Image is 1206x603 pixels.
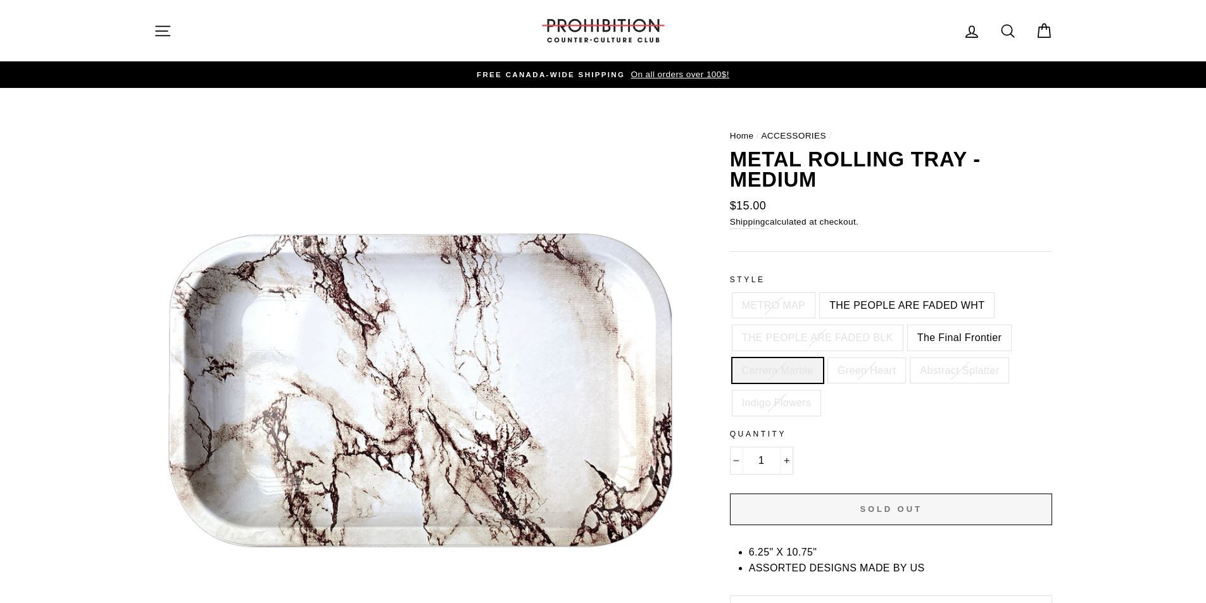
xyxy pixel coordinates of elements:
li: ASSORTED DESIGNS MADE BY US [749,560,1053,576]
button: Sold Out [730,494,1053,525]
label: Indigo Flowers [732,390,821,416]
nav: breadcrumbs [730,129,1053,143]
label: Abstract Splatter [910,358,1008,383]
label: METRO MAP [732,293,815,318]
label: Style [730,274,1053,286]
button: Reduce item quantity by one [730,447,743,475]
span: / [757,131,759,140]
span: FREE CANADA-WIDE SHIPPING [477,71,625,78]
a: Home [730,131,754,140]
button: Increase item quantity by one [780,447,793,475]
a: Shipping [730,215,765,230]
span: / [829,131,831,140]
small: calculated at checkout. [730,215,1053,230]
span: Sold Out [860,504,922,514]
li: 6.25" X 10.75" [749,544,1053,561]
label: The Final Frontier [908,325,1011,351]
label: THE PEOPLE ARE FADED BLK [732,325,903,351]
label: Quantity [730,428,1053,440]
span: $15.00 [730,199,766,212]
label: Green Heart [828,358,905,383]
span: On all orders over 100$! [627,70,729,79]
a: FREE CANADA-WIDE SHIPPING On all orders over 100$! [157,68,1050,82]
label: Carrera Marble [732,358,823,383]
input: quantity [730,447,793,475]
h1: METAL ROLLING TRAY - MEDIUM [730,149,1053,190]
label: THE PEOPLE ARE FADED WHT [820,293,994,318]
a: ACCESSORIES [761,131,826,140]
img: PROHIBITION COUNTER-CULTURE CLUB [540,19,667,42]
